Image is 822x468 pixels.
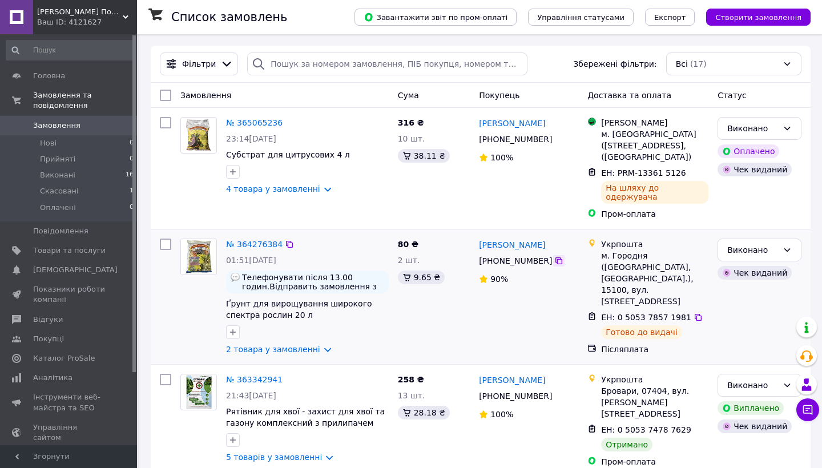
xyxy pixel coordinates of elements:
input: Пошук [6,40,135,60]
input: Пошук за номером замовлення, ПІБ покупця, номером телефону, Email, номером накладної [247,53,527,75]
span: Каталог ProSale [33,353,95,364]
span: Покупець [479,91,519,100]
span: Управління статусами [537,13,624,22]
span: (17) [690,59,707,68]
span: Відгуки [33,314,63,325]
span: Доставка та оплата [587,91,671,100]
img: :speech_balloon: [231,273,240,282]
span: 01:51[DATE] [226,256,276,265]
a: № 363342941 [226,375,283,384]
a: 4 товара у замовленні [226,184,320,193]
div: Виконано [727,244,778,256]
div: На шляху до одержувача [601,181,708,204]
span: 316 ₴ [398,118,424,127]
span: 80 ₴ [398,240,418,249]
span: Головна [33,71,65,81]
a: [PERSON_NAME] [479,118,545,129]
span: 16 [126,170,134,180]
span: 100% [490,153,513,162]
img: Фото товару [184,374,212,410]
div: Оплачено [718,144,779,158]
span: 13 шт. [398,391,425,400]
div: Чек виданий [718,419,792,433]
span: Прийняті [40,154,75,164]
span: 0 [130,203,134,213]
div: Бровари, 07404, вул. [PERSON_NAME][STREET_ADDRESS] [601,385,708,419]
button: Експорт [645,9,695,26]
div: м. Городня ([GEOGRAPHIC_DATA], [GEOGRAPHIC_DATA].), 15100, вул. [STREET_ADDRESS] [601,250,708,307]
div: Укрпошта [601,239,708,250]
a: [PERSON_NAME] [479,374,545,386]
div: [PHONE_NUMBER] [477,253,554,269]
span: Садовий Помічник [37,7,123,17]
div: Пром-оплата [601,208,708,220]
a: Фото товару [180,239,217,275]
span: Управління сайтом [33,422,106,443]
div: Чек виданий [718,163,792,176]
div: [PHONE_NUMBER] [477,131,554,147]
span: Завантажити звіт по пром-оплаті [364,12,507,22]
span: Замовлення та повідомлення [33,90,137,111]
span: Фільтри [182,58,216,70]
div: 9.65 ₴ [398,271,445,284]
div: Чек виданий [718,266,792,280]
span: Створити замовлення [715,13,801,22]
div: Укрпошта [601,374,708,385]
span: Збережені фільтри: [573,58,656,70]
span: 23:14[DATE] [226,134,276,143]
div: Виконано [727,379,778,392]
button: Чат з покупцем [796,398,819,421]
span: Показники роботи компанії [33,284,106,305]
span: 0 [130,138,134,148]
span: 1 [130,186,134,196]
img: Фото товару [181,239,216,275]
span: ЕН: 0 5053 7478 7629 [601,425,691,434]
div: Готово до видачі [601,325,682,339]
a: Субстрат для цитрусових 4 л [226,150,350,159]
span: 21:43[DATE] [226,391,276,400]
span: Замовлення [33,120,80,131]
a: 2 товара у замовленні [226,345,320,354]
div: [PHONE_NUMBER] [477,388,554,404]
img: Фото товару [185,118,212,153]
div: [PERSON_NAME] [601,117,708,128]
a: Фото товару [180,374,217,410]
span: Телефонувати після 13.00 годин.Відправить замовлення з доставкой на дом. [242,273,384,291]
span: 90% [490,275,508,284]
span: Рятівник для хвої - захист для хвої та газону комплексний з прилипачем 3/11 мл [226,407,385,439]
span: ЕН: 0 5053 7857 1981 [601,313,691,322]
div: Ваш ID: 4121627 [37,17,137,27]
div: м. [GEOGRAPHIC_DATA] ([STREET_ADDRESS], ([GEOGRAPHIC_DATA]) [601,128,708,163]
a: № 364276384 [226,240,283,249]
span: Cума [398,91,419,100]
span: 2 шт. [398,256,420,265]
a: 5 товарів у замовленні [226,453,322,462]
div: Пром-оплата [601,456,708,467]
span: Товари та послуги [33,245,106,256]
a: Ґрунт для вирощування широкого спектра рослин 20 л [226,299,372,320]
span: 258 ₴ [398,375,424,384]
span: [DEMOGRAPHIC_DATA] [33,265,118,275]
span: Статус [718,91,747,100]
span: Оплачені [40,203,76,213]
button: Завантажити звіт по пром-оплаті [354,9,517,26]
span: Всі [676,58,688,70]
button: Управління статусами [528,9,634,26]
span: Інструменти веб-майстра та SEO [33,392,106,413]
span: Покупці [33,334,64,344]
div: 28.18 ₴ [398,406,450,419]
span: Повідомлення [33,226,88,236]
div: Отримано [601,438,652,451]
span: Аналітика [33,373,72,383]
h1: Список замовлень [171,10,287,24]
a: [PERSON_NAME] [479,239,545,251]
div: 38.11 ₴ [398,149,450,163]
span: 10 шт. [398,134,425,143]
div: Післяплата [601,344,708,355]
a: Фото товару [180,117,217,154]
span: Виконані [40,170,75,180]
div: Виконано [727,122,778,135]
button: Створити замовлення [706,9,811,26]
span: Нові [40,138,57,148]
